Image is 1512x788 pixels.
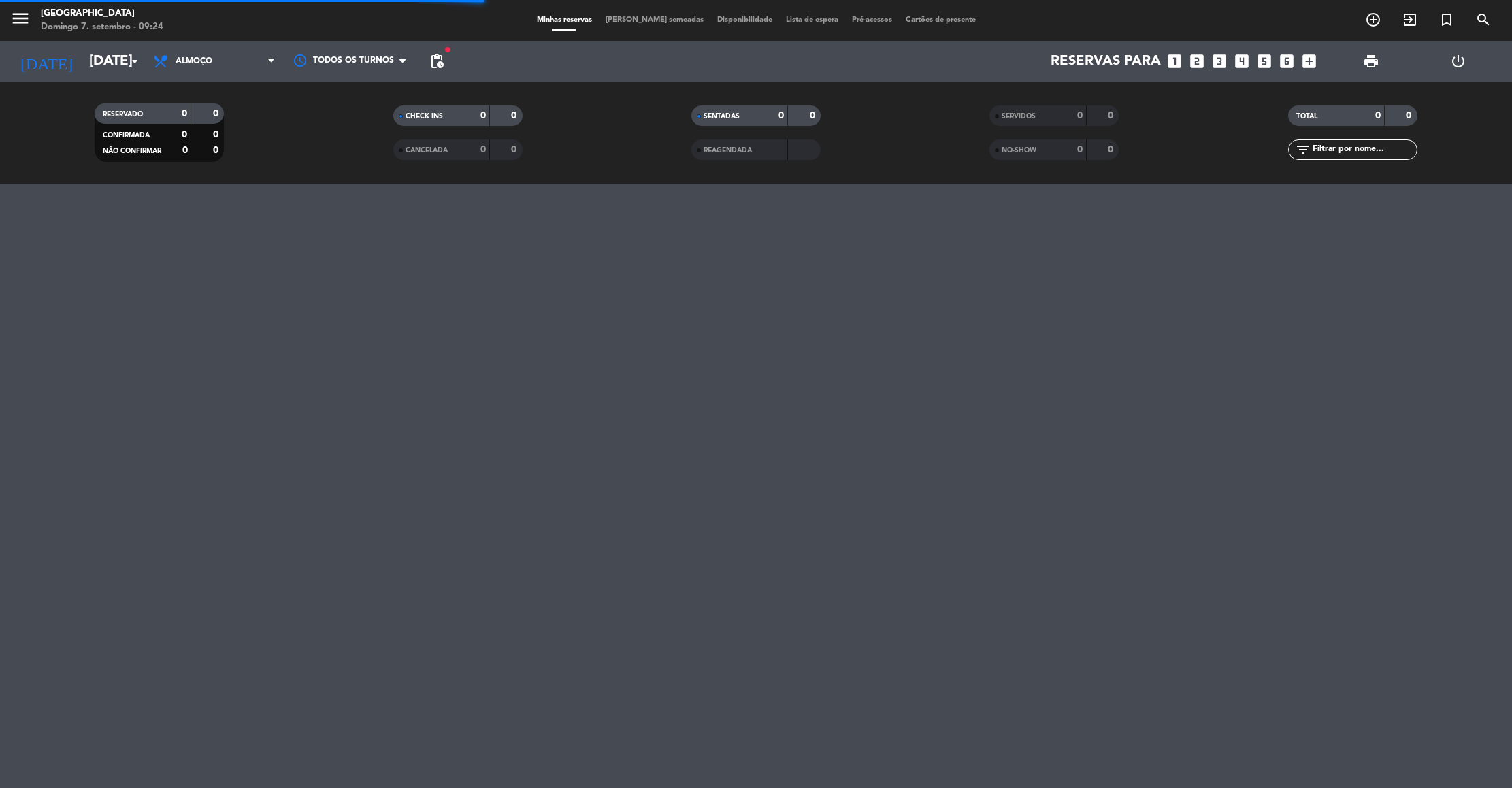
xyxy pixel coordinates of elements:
[213,130,221,139] strong: 0
[530,16,599,24] span: Minhas reservas
[1439,12,1455,28] i: turned_in_not
[845,16,899,24] span: Pré-acessos
[41,20,163,34] div: Domingo 7. setembro - 09:24
[778,111,784,120] strong: 0
[103,148,161,154] span: NÃO CONFIRMAR
[1002,147,1036,154] span: NO-SHOW
[182,109,187,118] strong: 0
[176,56,212,66] span: Almoço
[1406,111,1414,120] strong: 0
[10,8,31,33] button: menu
[41,7,163,20] div: [GEOGRAPHIC_DATA]
[1311,142,1417,157] input: Filtrar por nome...
[1108,111,1116,120] strong: 0
[127,53,143,69] i: arrow_drop_down
[480,111,486,120] strong: 0
[1278,52,1296,70] i: looks_6
[1450,53,1466,69] i: power_settings_new
[899,16,983,24] span: Cartões de presente
[1295,142,1311,158] i: filter_list
[1051,53,1161,69] span: Reservas para
[103,111,143,118] span: RESERVADO
[710,16,779,24] span: Disponibilidade
[1402,12,1418,28] i: exit_to_app
[1475,12,1492,28] i: search
[1002,113,1036,120] span: SERVIDOS
[599,16,710,24] span: [PERSON_NAME] semeadas
[480,145,486,154] strong: 0
[406,113,443,120] span: CHECK INS
[429,53,445,69] span: pending_actions
[182,146,188,155] strong: 0
[511,111,519,120] strong: 0
[1211,52,1228,70] i: looks_3
[1188,52,1206,70] i: looks_two
[511,145,519,154] strong: 0
[10,46,82,76] i: [DATE]
[704,113,740,120] span: SENTADAS
[1255,52,1273,70] i: looks_5
[182,130,187,139] strong: 0
[1233,52,1251,70] i: looks_4
[1077,145,1083,154] strong: 0
[1166,52,1183,70] i: looks_one
[1108,145,1116,154] strong: 0
[103,132,150,139] span: CONFIRMADA
[1365,12,1381,28] i: add_circle_outline
[213,109,221,118] strong: 0
[1077,111,1083,120] strong: 0
[779,16,845,24] span: Lista de espera
[213,146,221,155] strong: 0
[1296,113,1317,120] span: TOTAL
[444,46,452,54] span: fiber_manual_record
[810,111,818,120] strong: 0
[1300,52,1318,70] i: add_box
[1375,111,1381,120] strong: 0
[406,147,448,154] span: CANCELADA
[1363,53,1379,69] span: print
[1415,41,1502,82] div: LOG OUT
[704,147,752,154] span: REAGENDADA
[10,8,31,29] i: menu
